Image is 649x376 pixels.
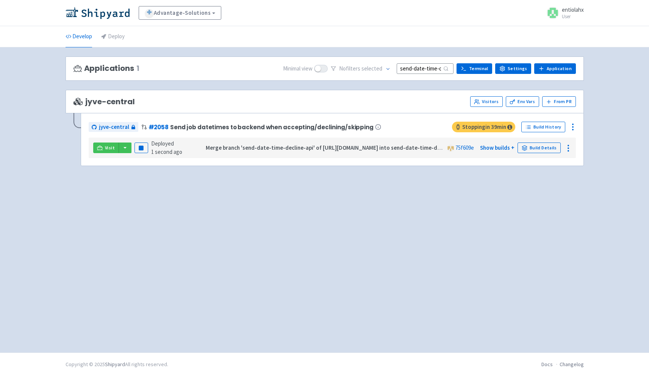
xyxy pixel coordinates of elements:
a: Terminal [457,63,492,74]
a: Build History [521,122,565,132]
a: 75f609e [455,144,474,151]
span: Deployed [151,140,182,156]
span: jyve-central [99,123,129,132]
a: Deploy [101,26,125,47]
span: selected [361,65,382,72]
a: Develop [66,26,92,47]
a: jyve-central [89,122,138,132]
a: Shipyard [105,361,125,368]
a: Application [534,63,575,74]
img: Shipyard logo [66,7,130,19]
a: Env Vars [506,96,539,107]
a: entiolahx User [542,7,584,19]
span: Minimal view [283,64,313,73]
a: Settings [495,63,531,74]
a: Show builds + [480,144,515,151]
span: Send job datetimes to backend when accepting/declining/skipping [170,124,374,130]
strong: Merge branch 'send-date-time-decline-api' of [URL][DOMAIN_NAME] into send-date-time-decline-api [206,144,462,151]
span: No filter s [339,64,382,73]
span: Visit [105,145,115,151]
span: entiolahx [562,6,584,13]
span: 1 [136,64,139,73]
a: Advantage-Solutions [139,6,222,20]
span: Stopping in 39 min [452,122,515,132]
button: From PR [542,96,576,107]
time: 1 second ago [151,148,182,155]
button: Pause [134,143,148,153]
a: Changelog [560,361,584,368]
h3: Applications [74,64,139,73]
span: jyve-central [74,97,135,106]
small: User [562,14,584,19]
a: Visitors [470,96,503,107]
div: Copyright © 2025 All rights reserved. [66,360,168,368]
a: Docs [541,361,553,368]
a: Build Details [518,143,561,153]
a: #2058 [149,123,169,131]
a: Visit [93,143,119,153]
input: Search... [397,63,454,74]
